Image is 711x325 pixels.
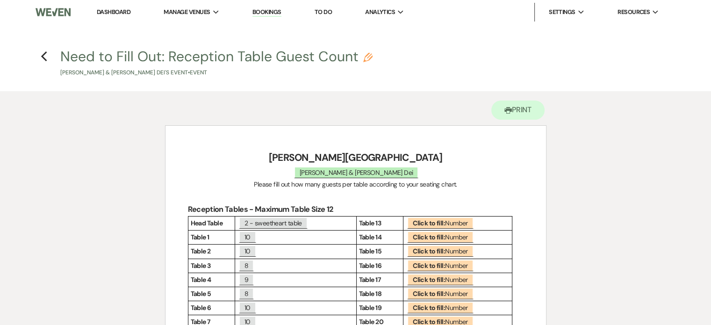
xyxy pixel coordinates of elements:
strong: Table 6 [191,303,211,312]
span: 2 - sweetheart table [239,217,308,229]
b: Click to fill: [413,233,445,241]
strong: Reception Tables - Maximum Table Size 12 [188,204,333,214]
strong: Table 1 [191,233,209,241]
strong: Table 3 [191,261,211,270]
span: 10 [239,231,256,243]
span: Analytics [365,7,395,17]
span: Number [407,274,474,285]
span: Number [407,231,474,243]
img: Weven Logo [36,2,71,22]
strong: Table 16 [359,261,382,270]
b: Click to fill: [413,275,445,284]
b: Click to fill: [413,303,445,312]
span: 10 [239,245,256,257]
span: Resources [618,7,650,17]
span: Manage Venues [164,7,210,17]
span: Settings [549,7,575,17]
a: Bookings [252,8,281,17]
b: Click to fill: [413,261,445,270]
strong: Table 15 [359,247,382,255]
strong: Table 13 [359,219,381,227]
span: Number [407,302,474,313]
a: Dashboard [97,8,130,16]
button: Print [491,101,545,120]
strong: Table 14 [359,233,382,241]
span: 9 [239,274,254,285]
span: 8 [239,288,254,299]
strong: Head Table [191,219,223,227]
span: Number [407,288,474,299]
strong: Table 19 [359,303,382,312]
span: Number [407,245,474,257]
span: 8 [239,260,254,271]
b: Click to fill: [413,289,445,298]
b: Click to fill: [413,247,445,255]
strong: Table 2 [191,247,211,255]
button: Need to Fill Out: Reception Table Guest Count[PERSON_NAME] & [PERSON_NAME] Dei's Event•Event [60,50,373,77]
strong: Table 4 [191,275,211,284]
span: 10 [239,302,256,313]
strong: Table 17 [359,275,381,284]
a: To Do [315,8,332,16]
span: Number [407,260,474,271]
p: [PERSON_NAME] & [PERSON_NAME] Dei's Event • Event [60,68,373,77]
span: [PERSON_NAME] & [PERSON_NAME] Dei [294,166,419,178]
p: Please fill out how many guests per table according to your seating chart. [188,179,524,190]
strong: [PERSON_NAME][GEOGRAPHIC_DATA] [269,151,442,164]
b: Click to fill: [413,219,445,227]
strong: Table 18 [359,289,382,298]
strong: Table 5 [191,289,211,298]
span: Number [407,217,474,229]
